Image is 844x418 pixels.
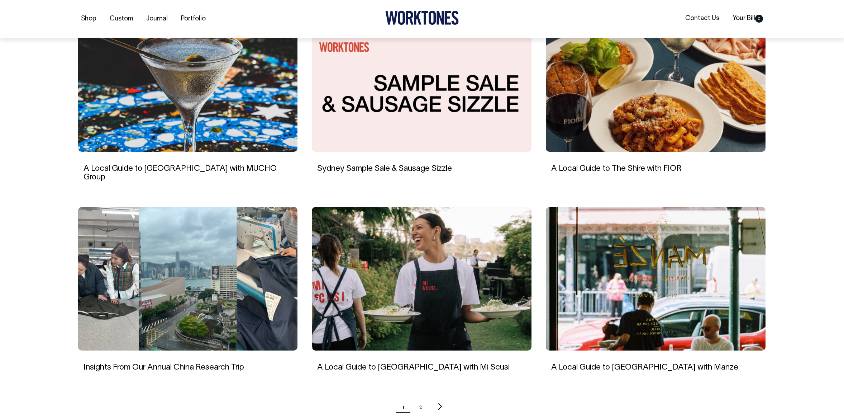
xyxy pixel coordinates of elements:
a: Shop [78,13,99,25]
a: A Local Guide to [GEOGRAPHIC_DATA] with Mi Scusi [317,364,510,371]
a: Page 2 [419,398,422,415]
span: 0 [755,15,763,23]
a: Your Bill0 [730,13,766,24]
img: A Local Guide to North Melbourne with Manze [546,207,766,351]
a: Sydney Sample Sale & Sausage Sizzle [317,165,452,172]
a: Portfolio [178,13,209,25]
a: Journal [143,13,171,25]
a: Next page [437,398,442,415]
img: Sydney Sample Sale & Sausage Sizzle [312,8,531,152]
img: A Local Guide to Perth with Mi Scusi [312,207,531,351]
a: Contact Us [682,13,722,24]
a: Custom [107,13,136,25]
img: A Local Guide to The Shire with FIOR [546,8,766,152]
span: Page 1 [402,398,405,415]
a: A Local Guide to [GEOGRAPHIC_DATA] with MUCHO Group [84,165,277,181]
a: Insights From Our Annual China Research Trip [84,364,244,371]
a: A Local Guide to [GEOGRAPHIC_DATA] with Manze [551,364,738,371]
nav: Pagination [78,398,766,415]
img: Insights From Our Annual China Research Trip [78,207,298,351]
a: A Local Guide to The Shire with FIOR [551,165,682,172]
img: A Local Guide to Inner City Sydney with MUCHO Group [78,8,298,152]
